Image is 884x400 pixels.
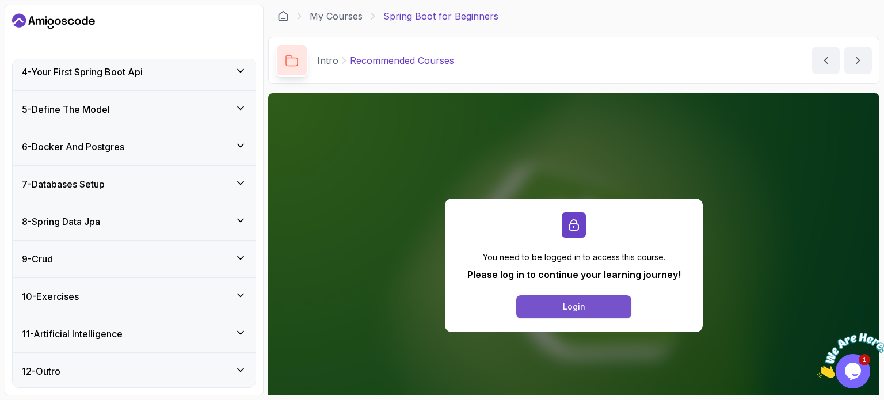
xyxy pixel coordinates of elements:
a: Dashboard [12,12,95,31]
p: Spring Boot for Beginners [383,9,498,23]
div: Login [563,301,585,313]
button: 10-Exercises [13,278,256,315]
button: next content [844,47,872,74]
button: 4-Your First Spring Boot Api [13,54,256,90]
img: Chat attention grabber [5,5,76,50]
button: previous content [812,47,840,74]
h3: 11 - Artificial Intelligence [22,327,123,341]
a: Dashboard [277,10,289,22]
h3: 10 - Exercises [22,289,79,303]
h3: 6 - Docker And Postgres [22,140,124,154]
h3: 8 - Spring Data Jpa [22,215,100,228]
button: 7-Databases Setup [13,166,256,203]
h3: 5 - Define The Model [22,102,110,116]
button: 8-Spring Data Jpa [13,203,256,240]
p: Intro [317,54,338,67]
button: 9-Crud [13,241,256,277]
button: 5-Define The Model [13,91,256,128]
h3: 7 - Databases Setup [22,177,105,191]
iframe: chat widget [813,328,884,383]
h3: 9 - Crud [22,252,53,266]
h3: 4 - Your First Spring Boot Api [22,65,143,79]
p: You need to be logged in to access this course. [467,252,681,263]
p: Please log in to continue your learning journey! [467,268,681,281]
button: 12-Outro [13,353,256,390]
button: Login [516,295,631,318]
p: Recommended Courses [350,54,454,67]
h3: 12 - Outro [22,364,60,378]
a: My Courses [310,9,363,23]
button: 6-Docker And Postgres [13,128,256,165]
button: 11-Artificial Intelligence [13,315,256,352]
